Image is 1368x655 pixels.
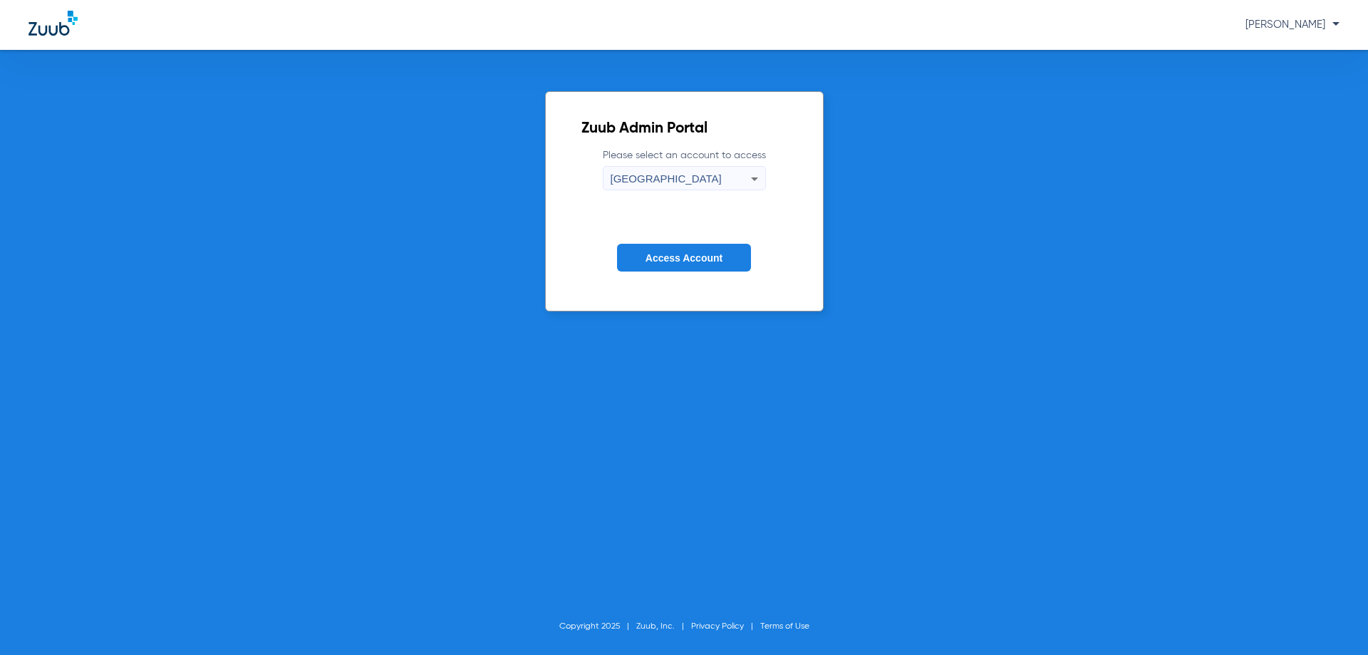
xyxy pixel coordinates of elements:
button: Access Account [617,244,751,272]
img: Zuub Logo [28,11,78,36]
a: Terms of Use [760,622,809,631]
label: Please select an account to access [603,148,766,190]
span: [PERSON_NAME] [1245,19,1339,30]
h2: Zuub Admin Portal [581,122,787,136]
li: Copyright 2025 [559,619,636,634]
li: Zuub, Inc. [636,619,691,634]
span: [GEOGRAPHIC_DATA] [611,172,722,185]
span: Access Account [646,252,722,264]
a: Privacy Policy [691,622,744,631]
